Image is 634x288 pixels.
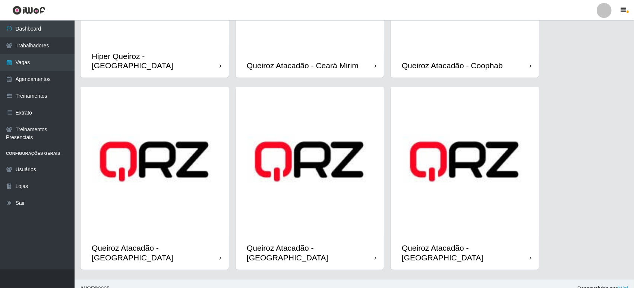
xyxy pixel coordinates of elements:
[236,87,384,236] img: cardImg
[81,87,229,269] a: Queiroz Atacadão - [GEOGRAPHIC_DATA]
[402,61,503,70] div: Queiroz Atacadão - Coophab
[247,61,359,70] div: Queiroz Atacadão - Ceará Mirim
[247,243,375,262] div: Queiroz Atacadão - [GEOGRAPHIC_DATA]
[236,87,384,269] a: Queiroz Atacadão - [GEOGRAPHIC_DATA]
[92,51,220,70] div: Hiper Queiroz - [GEOGRAPHIC_DATA]
[402,243,530,262] div: Queiroz Atacadão - [GEOGRAPHIC_DATA]
[391,87,539,269] a: Queiroz Atacadão - [GEOGRAPHIC_DATA]
[92,243,220,262] div: Queiroz Atacadão - [GEOGRAPHIC_DATA]
[81,87,229,236] img: cardImg
[391,87,539,236] img: cardImg
[12,6,45,15] img: CoreUI Logo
